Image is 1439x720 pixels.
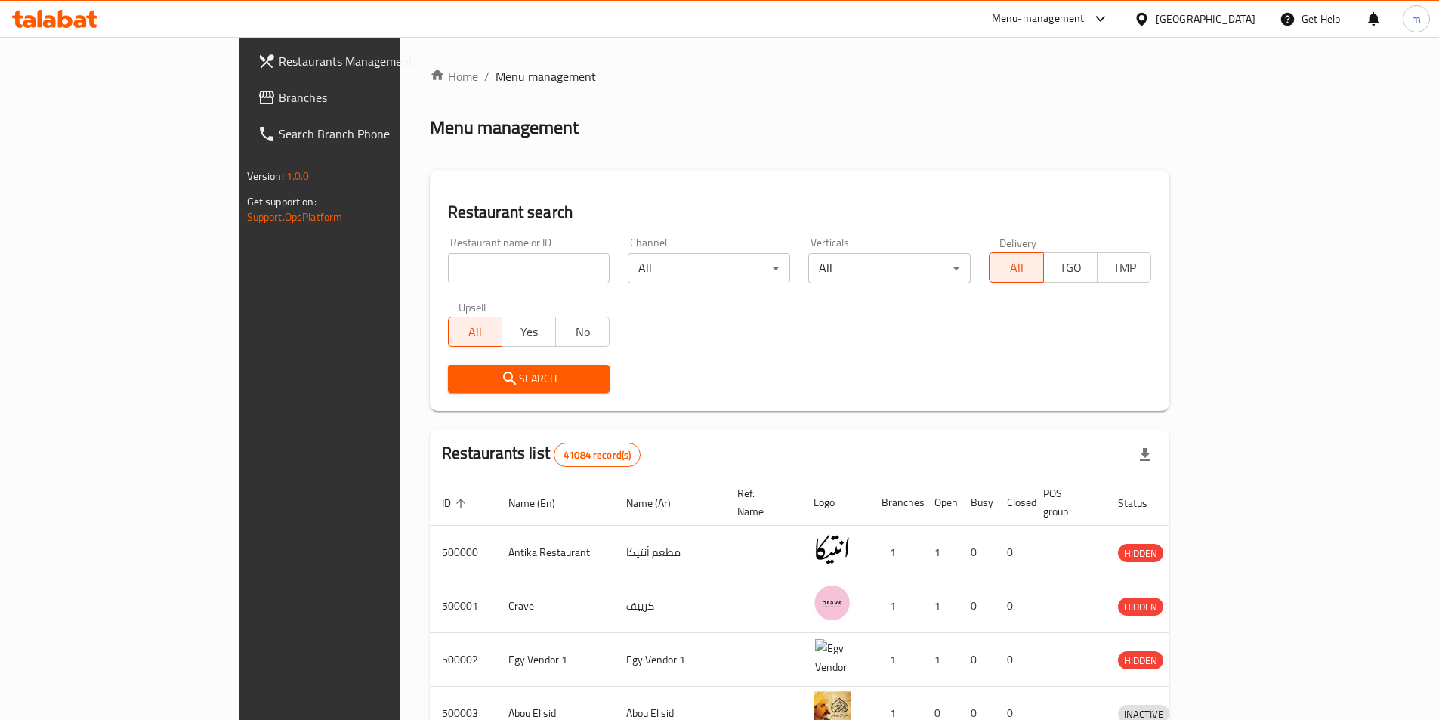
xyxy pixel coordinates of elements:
[448,253,610,283] input: Search for restaurant name or ID..
[279,52,468,70] span: Restaurants Management
[279,88,468,107] span: Branches
[496,526,614,579] td: Antika Restaurant
[448,365,610,393] button: Search
[448,317,502,347] button: All
[628,253,790,283] div: All
[460,369,598,388] span: Search
[442,442,641,467] h2: Restaurants list
[869,480,922,526] th: Branches
[1118,598,1163,616] span: HIDDEN
[247,207,343,227] a: Support.OpsPlatform
[614,633,725,687] td: Egy Vendor 1
[814,530,851,568] img: Antika Restaurant
[1118,494,1167,512] span: Status
[995,579,1031,633] td: 0
[996,257,1037,279] span: All
[496,633,614,687] td: Egy Vendor 1
[922,526,959,579] td: 1
[869,633,922,687] td: 1
[430,116,579,140] h2: Menu management
[245,116,480,152] a: Search Branch Phone
[455,321,496,343] span: All
[554,443,641,467] div: Total records count
[1050,257,1092,279] span: TGO
[959,480,995,526] th: Busy
[1412,11,1421,27] span: m
[1043,484,1088,521] span: POS group
[869,526,922,579] td: 1
[247,192,317,212] span: Get support on:
[995,526,1031,579] td: 0
[626,494,690,512] span: Name (Ar)
[999,237,1037,248] label: Delivery
[1118,544,1163,562] div: HIDDEN
[496,67,596,85] span: Menu management
[801,480,869,526] th: Logo
[922,579,959,633] td: 1
[508,321,550,343] span: Yes
[814,638,851,675] img: Egy Vendor 1
[1156,11,1255,27] div: [GEOGRAPHIC_DATA]
[279,125,468,143] span: Search Branch Phone
[737,484,783,521] span: Ref. Name
[922,633,959,687] td: 1
[555,317,610,347] button: No
[995,633,1031,687] td: 0
[448,201,1152,224] h2: Restaurant search
[922,480,959,526] th: Open
[1118,652,1163,669] span: HIDDEN
[508,494,575,512] span: Name (En)
[247,166,284,186] span: Version:
[959,579,995,633] td: 0
[1104,257,1145,279] span: TMP
[502,317,556,347] button: Yes
[1127,437,1163,473] div: Export file
[1118,598,1163,616] div: HIDDEN
[814,584,851,622] img: Crave
[245,43,480,79] a: Restaurants Management
[442,494,471,512] span: ID
[959,633,995,687] td: 0
[245,79,480,116] a: Branches
[1118,545,1163,562] span: HIDDEN
[614,579,725,633] td: كرييف
[992,10,1085,28] div: Menu-management
[286,166,310,186] span: 1.0.0
[1097,252,1151,283] button: TMP
[614,526,725,579] td: مطعم أنتيكا
[496,579,614,633] td: Crave
[430,67,1170,85] nav: breadcrumb
[1043,252,1098,283] button: TGO
[869,579,922,633] td: 1
[562,321,604,343] span: No
[484,67,489,85] li: /
[1118,651,1163,669] div: HIDDEN
[995,480,1031,526] th: Closed
[989,252,1043,283] button: All
[459,301,486,312] label: Upsell
[554,448,640,462] span: 41084 record(s)
[808,253,971,283] div: All
[959,526,995,579] td: 0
